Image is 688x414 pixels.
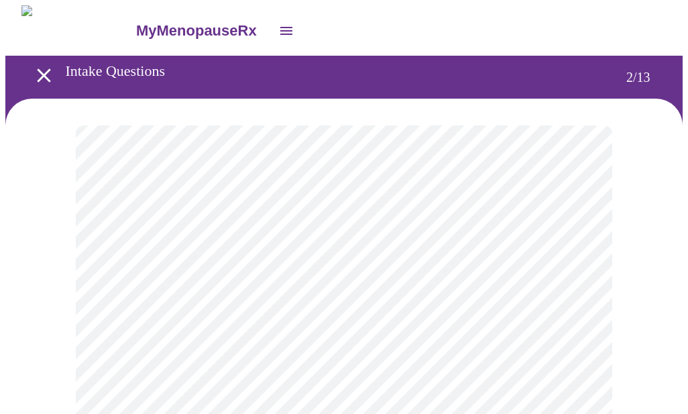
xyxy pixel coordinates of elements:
[626,70,667,85] h3: 2 / 13
[24,56,64,95] button: open drawer
[66,62,573,80] h3: Intake Questions
[21,5,134,56] img: MyMenopauseRx Logo
[270,15,302,47] button: open drawer
[136,22,257,40] h3: MyMenopauseRx
[134,7,270,54] a: MyMenopauseRx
